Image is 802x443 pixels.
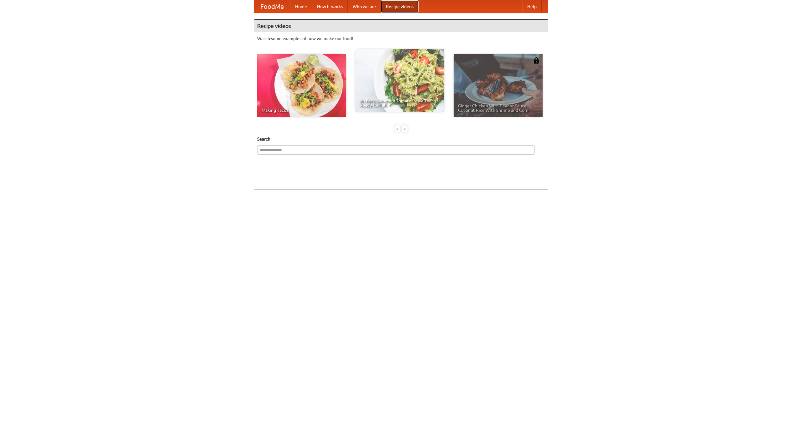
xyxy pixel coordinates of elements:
a: Who we are [348,0,381,13]
a: Recipe videos [381,0,419,13]
h4: Recipe videos [254,20,548,32]
a: How it works [312,0,348,13]
div: « [394,125,400,133]
span: Making Tacos [262,108,342,112]
a: Home [290,0,312,13]
h5: Search [257,136,545,142]
div: » [402,125,408,133]
p: Watch some examples of how we make our food! [257,35,545,42]
a: Help [522,0,542,13]
a: An Easy, Summery Tomato Pasta That's Ready for Fall [355,49,444,112]
span: An Easy, Summery Tomato Pasta That's Ready for Fall [360,99,440,107]
img: 483408.png [533,57,539,64]
a: FoodMe [254,0,290,13]
a: Making Tacos [257,54,346,117]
